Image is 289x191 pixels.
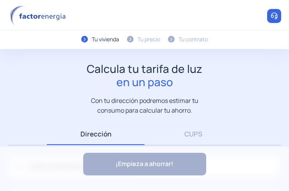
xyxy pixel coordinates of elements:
[137,35,160,44] div: Tu precio
[92,35,119,44] div: Tu vivienda
[47,123,144,145] a: Dirección
[87,76,202,89] span: en un paso
[144,123,242,145] a: CUPS
[270,12,278,20] img: llamar
[178,35,208,44] div: Tu contrato
[8,5,70,27] img: logo factor
[87,62,202,88] h1: Calcula tu tarifa de luz
[83,96,206,115] p: Con tu dirección podremos estimar tu consumo para calcular tu ahorro.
